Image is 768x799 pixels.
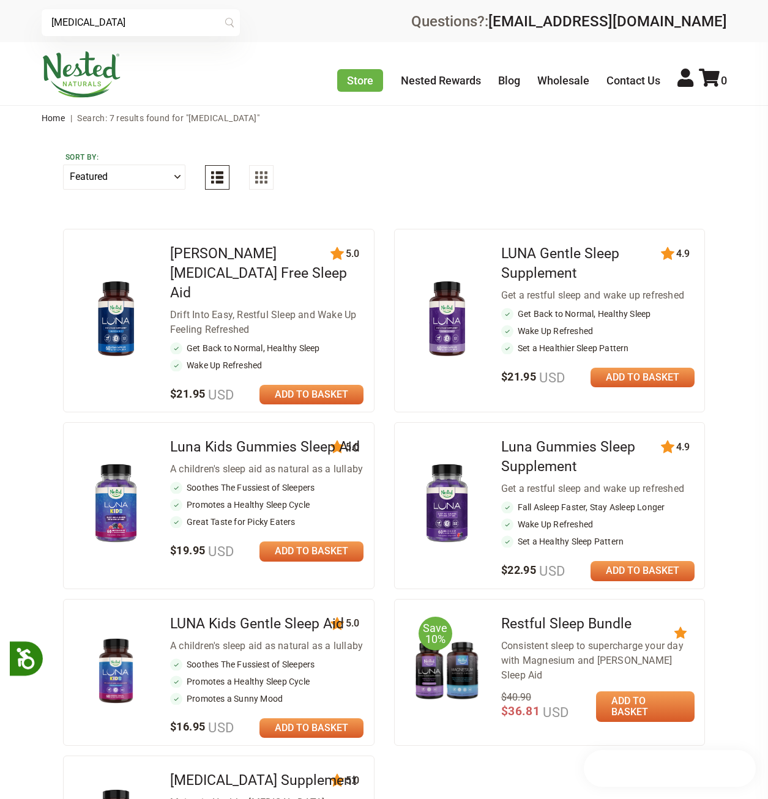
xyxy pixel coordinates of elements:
[488,13,727,30] a: [EMAIL_ADDRESS][DOMAIN_NAME]
[721,74,727,87] span: 0
[501,535,695,548] li: Set a Healthy Sleep Pattern
[170,462,363,477] div: A children's sleep aid as natural as a lullaby
[65,152,183,162] label: Sort by:
[170,639,363,653] div: A children's sleep aid as natural as a lullaby
[501,691,531,703] span: $40.90
[584,750,756,787] iframe: Button to open loyalty program pop-up
[170,675,363,688] li: Promotes a Healthy Sleep Cycle
[501,325,695,337] li: Wake Up Refreshed
[501,501,695,513] li: Fall Asleep Faster, Stay Asleep Longer
[501,518,695,530] li: Wake Up Refreshed
[170,615,344,632] a: LUNA Kids Gentle Sleep Aid
[170,439,360,455] a: Luna Kids Gummies Sleep Aid
[699,74,727,87] a: 0
[337,69,383,92] a: Store
[42,113,65,123] a: Home
[170,499,363,511] li: Promotes a Healthy Sleep Cycle
[501,245,619,281] a: LUNA Gentle Sleep Supplement
[255,171,267,184] img: Grid
[501,563,565,576] span: $22.95
[170,245,347,301] a: [PERSON_NAME] [MEDICAL_DATA] Free Sleep Aid
[414,461,480,547] img: Luna Gummies Sleep Supplement
[170,387,234,400] span: $21.95
[501,439,635,475] a: Luna Gummies Sleep Supplement
[606,74,660,87] a: Contact Us
[501,481,695,496] div: Get a restful sleep and wake up refreshed
[83,638,149,704] img: LUNA Kids Gentle Sleep Aid
[42,51,121,98] img: Nested Naturals
[537,74,589,87] a: Wholesale
[419,617,452,650] span: Save 10%
[205,387,234,403] span: USD
[501,704,569,718] span: $36.81
[498,74,520,87] a: Blog
[42,9,240,36] input: Try "Sleeping"
[501,639,695,683] div: Consistent sleep to supercharge your day with Magnesium and [PERSON_NAME] Sleep Aid
[170,693,363,705] li: Promotes a Sunny Mood
[211,171,223,184] img: List
[501,615,632,632] a: Restful Sleep Bundle
[83,277,149,362] img: LUNA Melatonin Free Sleep Aid
[77,113,259,123] span: Search: 7 results found for "[MEDICAL_DATA]"
[170,720,234,733] span: $16.95
[540,705,569,720] span: USD
[414,638,480,704] img: Restful Sleep Bundle
[205,720,234,735] span: USD
[83,461,149,547] img: Luna Kids Gummies Sleep Aid
[411,14,727,29] div: Questions?:
[536,563,565,579] span: USD
[205,544,234,559] span: USD
[536,370,565,385] span: USD
[414,277,480,362] img: LUNA Gentle Sleep Supplement
[170,658,363,671] li: Soothes The Fussiest of Sleepers
[501,288,695,303] div: Get a restful sleep and wake up refreshed
[501,308,695,320] li: Get Back to Normal, Healthy Sleep
[170,516,363,528] li: Great Taste for Picky Eaters
[67,113,75,123] span: |
[501,370,565,383] span: $21.95
[170,342,363,354] li: Get Back to Normal, Healthy Sleep
[401,74,481,87] a: Nested Rewards
[501,342,695,354] li: Set a Healthier Sleep Pattern
[170,359,363,371] li: Wake Up Refreshed
[170,308,363,337] div: Drift Into Easy, Restful Sleep and Wake Up Feeling Refreshed
[42,106,727,130] nav: breadcrumbs
[170,544,234,557] span: $19.95
[170,481,363,494] li: Soothes The Fussiest of Sleepers
[170,772,357,789] a: [MEDICAL_DATA] Supplement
